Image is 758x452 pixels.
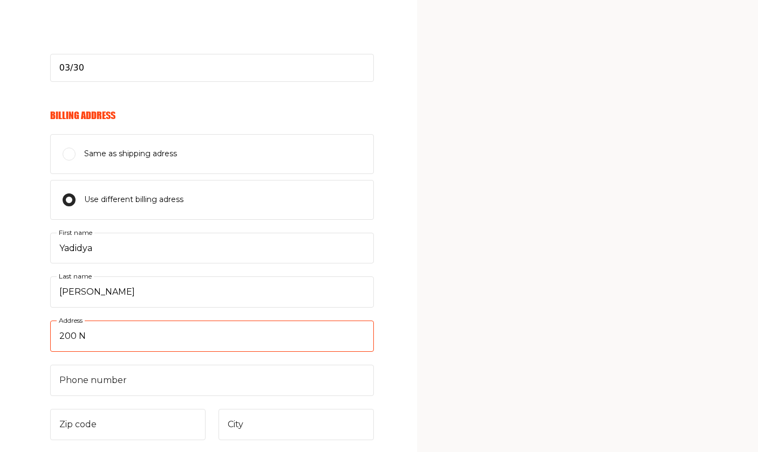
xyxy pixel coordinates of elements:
input: Address [50,321,374,352]
span: Use different billing adress [84,193,183,206]
label: First name [57,226,94,238]
input: Same as shipping adress [63,148,76,161]
label: Address [57,315,85,326]
input: Use different billing adress [63,193,76,206]
span: Same as shipping adress [84,148,177,161]
input: Phone number [50,365,374,396]
iframe: cvv [50,17,374,98]
input: Zip code [50,409,206,440]
input: Last name [50,276,374,308]
label: Last name [57,270,94,282]
h6: Billing Address [50,109,374,121]
input: City [218,409,374,440]
input: Please enter a valid expiration date in the format MM/YY [50,54,374,82]
input: First name [50,233,374,264]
